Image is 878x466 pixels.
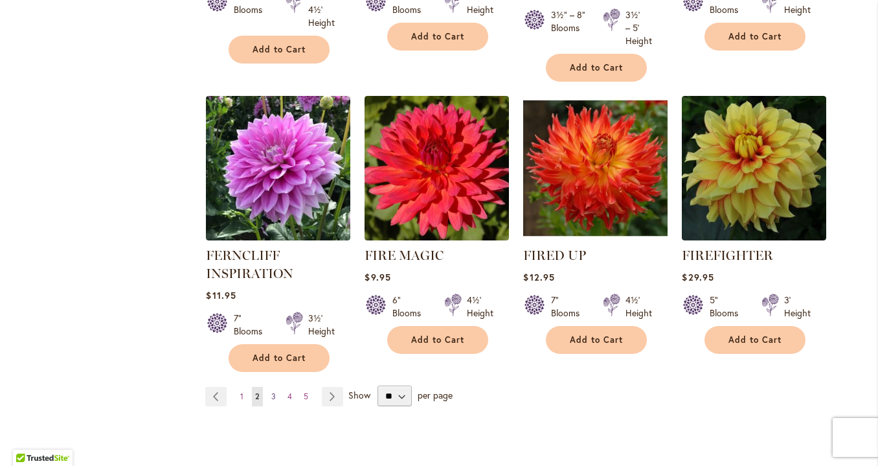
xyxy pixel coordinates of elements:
[387,23,488,51] button: Add to Cart
[365,271,390,283] span: $9.95
[551,294,587,320] div: 7" Blooms
[229,344,330,372] button: Add to Cart
[728,31,782,42] span: Add to Cart
[682,271,714,283] span: $29.95
[551,8,587,47] div: 3½" – 8" Blooms
[704,23,805,51] button: Add to Cart
[284,387,295,406] a: 4
[237,387,247,406] a: 1
[206,96,350,240] img: Ferncliff Inspiration
[10,420,46,456] iframe: Launch Accessibility Center
[682,231,826,243] a: FIREFIGHTER
[546,54,647,82] button: Add to Cart
[253,353,306,364] span: Add to Cart
[625,294,652,320] div: 4½' Height
[392,294,429,320] div: 6" Blooms
[728,334,782,345] span: Add to Cart
[365,231,509,243] a: FIRE MAGIC
[348,389,370,401] span: Show
[570,62,623,73] span: Add to Cart
[546,326,647,354] button: Add to Cart
[710,294,746,320] div: 5" Blooms
[682,96,826,240] img: FIREFIGHTER
[523,96,668,240] img: FIRED UP
[206,231,350,243] a: Ferncliff Inspiration
[300,387,311,406] a: 5
[206,289,236,301] span: $11.95
[287,391,292,401] span: 4
[523,271,554,283] span: $12.95
[255,391,260,401] span: 2
[411,31,464,42] span: Add to Cart
[704,326,805,354] button: Add to Cart
[418,389,453,401] span: per page
[308,312,335,338] div: 3½' Height
[271,391,276,401] span: 3
[411,334,464,345] span: Add to Cart
[387,326,488,354] button: Add to Cart
[268,387,279,406] a: 3
[229,36,330,64] button: Add to Cart
[234,312,270,338] div: 7" Blooms
[253,44,306,55] span: Add to Cart
[625,8,652,47] div: 3½' – 5' Height
[682,248,773,263] a: FIREFIGHTER
[365,96,509,240] img: FIRE MAGIC
[365,248,444,263] a: FIRE MAGIC
[784,294,811,320] div: 3' Height
[206,248,293,281] a: FERNCLIFF INSPIRATION
[240,391,243,401] span: 1
[304,391,308,401] span: 5
[570,334,623,345] span: Add to Cart
[467,294,493,320] div: 4½' Height
[523,248,586,263] a: FIRED UP
[523,231,668,243] a: FIRED UP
